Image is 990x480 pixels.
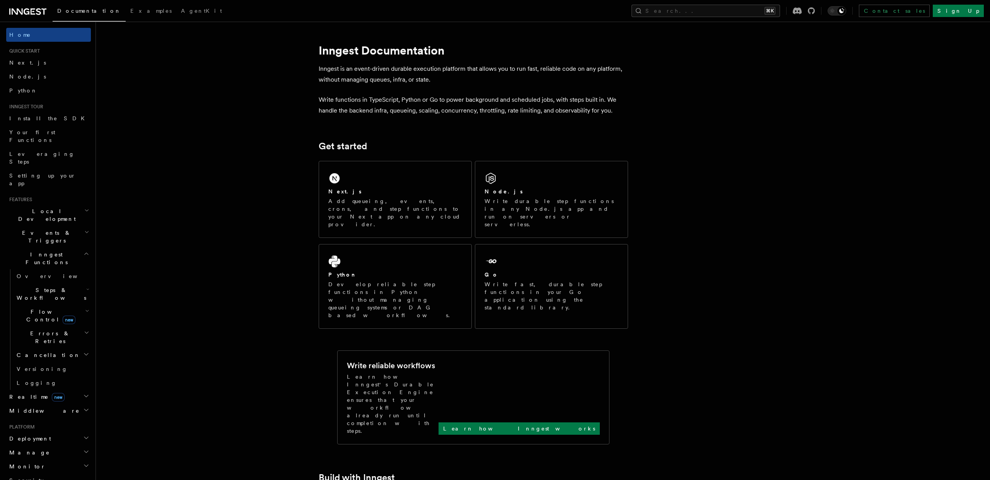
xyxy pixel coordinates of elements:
[9,31,31,39] span: Home
[475,161,628,238] a: Node.jsWrite durable step functions in any Node.js app and run on servers or serverless.
[14,283,91,305] button: Steps & Workflows
[319,161,472,238] a: Next.jsAdd queueing, events, crons, and step functions to your Next app on any cloud provider.
[765,7,775,15] kbd: ⌘K
[9,173,76,186] span: Setting up your app
[485,271,498,278] h2: Go
[347,373,439,435] p: Learn how Inngest's Durable Execution Engine ensures that your workflow already run until complet...
[14,286,86,302] span: Steps & Workflows
[181,8,222,14] span: AgentKit
[485,197,618,228] p: Write durable step functions in any Node.js app and run on servers or serverless.
[347,360,435,371] h2: Write reliable workflows
[6,196,32,203] span: Features
[6,251,84,266] span: Inngest Functions
[9,151,75,165] span: Leveraging Steps
[328,188,362,195] h2: Next.js
[6,248,91,269] button: Inngest Functions
[6,204,91,226] button: Local Development
[17,273,96,279] span: Overview
[17,380,57,386] span: Logging
[328,280,462,319] p: Develop reliable step functions in Python without managing queueing systems or DAG based workflows.
[319,43,628,57] h1: Inngest Documentation
[828,6,846,15] button: Toggle dark mode
[14,376,91,390] a: Logging
[6,390,91,404] button: Realtimenew
[328,271,357,278] h2: Python
[6,432,91,446] button: Deployment
[319,141,367,152] a: Get started
[6,84,91,97] a: Python
[9,73,46,80] span: Node.js
[6,407,80,415] span: Middleware
[6,48,40,54] span: Quick start
[14,362,91,376] a: Versioning
[52,393,65,401] span: new
[17,366,68,372] span: Versioning
[6,70,91,84] a: Node.js
[176,2,227,21] a: AgentKit
[6,449,50,456] span: Manage
[6,446,91,460] button: Manage
[6,463,46,470] span: Monitor
[319,94,628,116] p: Write functions in TypeScript, Python or Go to power background and scheduled jobs, with steps bu...
[6,125,91,147] a: Your first Functions
[6,169,91,190] a: Setting up your app
[6,28,91,42] a: Home
[14,330,84,345] span: Errors & Retries
[14,269,91,283] a: Overview
[14,305,91,326] button: Flow Controlnew
[6,269,91,390] div: Inngest Functions
[6,147,91,169] a: Leveraging Steps
[859,5,930,17] a: Contact sales
[443,425,595,432] p: Learn how Inngest works
[9,129,55,143] span: Your first Functions
[319,63,628,85] p: Inngest is an event-driven durable execution platform that allows you to run fast, reliable code ...
[6,229,84,244] span: Events & Triggers
[126,2,176,21] a: Examples
[53,2,126,22] a: Documentation
[319,244,472,329] a: PythonDevelop reliable step functions in Python without managing queueing systems or DAG based wo...
[6,111,91,125] a: Install the SDK
[9,87,38,94] span: Python
[485,188,523,195] h2: Node.js
[475,244,628,329] a: GoWrite fast, durable step functions in your Go application using the standard library.
[933,5,984,17] a: Sign Up
[9,115,89,121] span: Install the SDK
[6,226,91,248] button: Events & Triggers
[6,460,91,473] button: Monitor
[14,348,91,362] button: Cancellation
[14,308,85,323] span: Flow Control
[14,326,91,348] button: Errors & Retries
[485,280,618,311] p: Write fast, durable step functions in your Go application using the standard library.
[63,316,75,324] span: new
[328,197,462,228] p: Add queueing, events, crons, and step functions to your Next app on any cloud provider.
[6,435,51,442] span: Deployment
[130,8,172,14] span: Examples
[14,351,80,359] span: Cancellation
[439,422,600,435] a: Learn how Inngest works
[632,5,780,17] button: Search...⌘K
[6,207,84,223] span: Local Development
[6,393,65,401] span: Realtime
[6,404,91,418] button: Middleware
[6,104,43,110] span: Inngest tour
[6,56,91,70] a: Next.js
[6,424,35,430] span: Platform
[9,60,46,66] span: Next.js
[57,8,121,14] span: Documentation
